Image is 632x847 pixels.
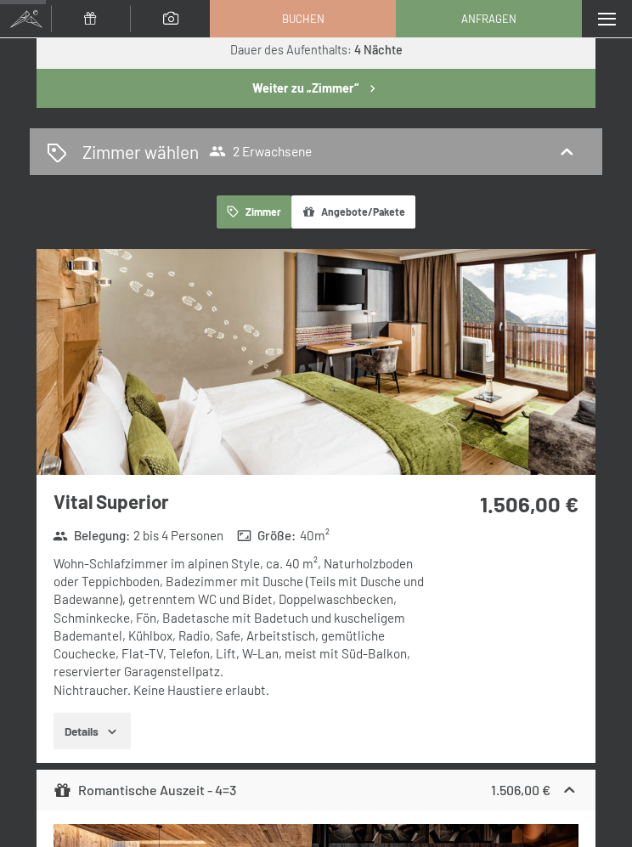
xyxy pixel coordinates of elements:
button: Zimmer [217,195,291,229]
h2: Zimmer wählen [82,139,199,164]
img: mss_renderimg.php [37,249,595,475]
span: 40 m² [300,527,330,545]
span: 2 bis 4 Personen [133,527,223,545]
strong: 1.506,00 € [480,490,578,517]
a: Buchen [211,1,395,37]
a: Anfragen [397,1,581,37]
button: Angebote/Pakete [291,195,415,229]
button: Details [54,713,131,750]
button: Weiter zu „Zimmer“ [37,69,595,108]
div: Romantische Auszeit - 4=3 [54,780,236,800]
span: Anfragen [461,11,516,26]
strong: Belegung : [53,527,130,545]
h3: Vital Superior [54,488,428,515]
strong: Größe : [237,527,296,545]
div: Wohn-Schlafzimmer im alpinen Style, ca. 40 m², Naturholzboden oder Teppichboden, Badezimmer mit D... [54,555,428,699]
span: 2 Erwachsene [209,143,312,160]
b: 4 Nächte [354,42,403,57]
div: Dauer des Aufenthalts: [230,42,403,59]
strong: 1.506,00 € [491,782,550,798]
div: Romantische Auszeit - 4=31.506,00 € [37,770,595,810]
span: Buchen [282,11,324,26]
